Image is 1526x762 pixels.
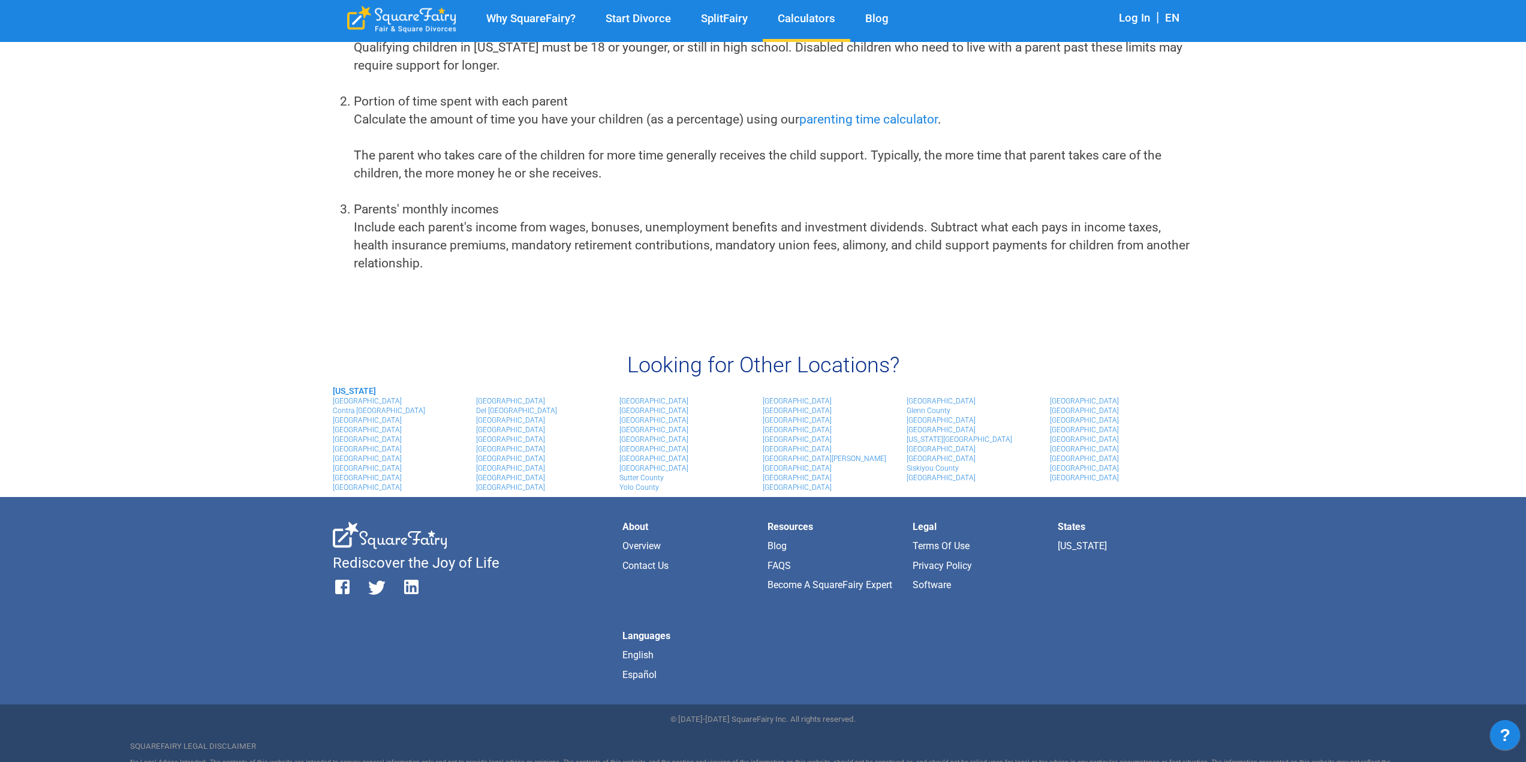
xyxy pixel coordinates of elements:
[476,445,545,453] a: [GEOGRAPHIC_DATA]
[913,540,970,552] a: Terms of Use
[619,474,664,482] a: Sutter County
[476,426,545,434] a: [GEOGRAPHIC_DATA]
[1150,10,1165,25] span: |
[913,560,972,571] a: Privacy Policy
[767,579,892,591] a: Become a SquareFairy Expert
[913,522,1048,532] li: Legal
[763,454,886,463] a: [GEOGRAPHIC_DATA][PERSON_NAME]
[619,397,688,405] a: [GEOGRAPHIC_DATA]
[347,6,456,33] div: SquareFairy Logo
[333,558,613,569] li: Rediscover the Joy of Life
[333,416,402,424] a: [GEOGRAPHIC_DATA]
[476,416,545,424] a: [GEOGRAPHIC_DATA]
[622,649,654,661] a: English
[767,560,791,571] a: FAQS
[1050,445,1119,453] a: [GEOGRAPHIC_DATA]
[1058,540,1107,552] a: [US_STATE]
[476,474,545,482] a: [GEOGRAPHIC_DATA]
[1119,11,1150,25] a: Log In
[622,522,758,532] li: About
[1050,397,1119,405] a: [GEOGRAPHIC_DATA]
[622,669,657,680] a: Español
[619,435,688,444] a: [GEOGRAPHIC_DATA]
[333,386,376,396] a: [US_STATE]
[476,397,545,405] a: [GEOGRAPHIC_DATA]
[476,464,545,472] a: [GEOGRAPHIC_DATA]
[763,474,832,482] a: [GEOGRAPHIC_DATA]
[763,483,832,492] a: [GEOGRAPHIC_DATA]
[763,435,832,444] a: [GEOGRAPHIC_DATA]
[622,560,669,571] a: Contact Us
[907,445,976,453] a: [GEOGRAPHIC_DATA]
[333,474,402,482] a: [GEOGRAPHIC_DATA]
[767,540,787,552] a: Blog
[619,406,688,415] a: [GEOGRAPHIC_DATA]
[333,483,402,492] a: [GEOGRAPHIC_DATA]
[354,200,1197,290] li: Parents' monthly incomes Include each parent's income from wages, bonuses, unemployment benefits ...
[686,12,763,26] a: SplitFairy
[619,464,688,472] a: [GEOGRAPHIC_DATA]
[619,426,688,434] a: [GEOGRAPHIC_DATA]
[763,397,832,405] a: [GEOGRAPHIC_DATA]
[619,483,659,492] a: Yolo County
[763,445,832,453] a: [GEOGRAPHIC_DATA]
[1050,454,1119,463] a: [GEOGRAPHIC_DATA]
[767,522,903,532] li: Resources
[333,426,402,434] a: [GEOGRAPHIC_DATA]
[763,426,832,434] a: [GEOGRAPHIC_DATA]
[1050,474,1119,482] a: [GEOGRAPHIC_DATA]
[1050,464,1119,472] a: [GEOGRAPHIC_DATA]
[333,445,402,453] a: [GEOGRAPHIC_DATA]
[907,435,1012,444] a: [US_STATE][GEOGRAPHIC_DATA]
[622,631,758,641] li: Languages
[619,416,688,424] a: [GEOGRAPHIC_DATA]
[333,454,402,463] a: [GEOGRAPHIC_DATA]
[476,406,557,415] a: Del [GEOGRAPHIC_DATA]
[1050,435,1119,444] a: [GEOGRAPHIC_DATA]
[1050,406,1119,415] a: [GEOGRAPHIC_DATA]
[476,454,545,463] a: [GEOGRAPHIC_DATA]
[619,445,688,453] a: [GEOGRAPHIC_DATA]
[763,406,832,415] a: [GEOGRAPHIC_DATA]
[907,454,976,463] a: [GEOGRAPHIC_DATA]
[333,397,402,405] a: [GEOGRAPHIC_DATA]
[1050,426,1119,434] a: [GEOGRAPHIC_DATA]
[763,464,832,472] a: [GEOGRAPHIC_DATA]
[476,483,545,492] a: [GEOGRAPHIC_DATA]
[622,540,661,552] a: Overview
[907,397,976,405] a: [GEOGRAPHIC_DATA]
[333,464,402,472] a: [GEOGRAPHIC_DATA]
[471,12,591,26] a: Why SquareFairy?
[1050,416,1119,424] a: [GEOGRAPHIC_DATA]
[907,474,976,482] a: [GEOGRAPHIC_DATA]
[333,522,447,549] div: SquareFairy White Logo
[907,464,959,472] a: Siskiyou County
[799,112,938,127] a: parenting time calculator
[619,454,688,463] a: [GEOGRAPHIC_DATA]
[1484,714,1526,762] iframe: JSD widget
[763,12,850,26] a: Calculators
[763,416,832,424] a: [GEOGRAPHIC_DATA]
[354,92,1197,200] li: Portion of time spent with each parent Calculate the amount of time you have your children (as a ...
[354,20,1197,92] li: Number of eligible children Qualifying children in [US_STATE] must be 18 or younger, or still in ...
[333,353,1194,377] h2: Looking for Other Locations?
[333,435,402,444] a: [GEOGRAPHIC_DATA]
[127,734,1399,758] div: SQUAREFAIRY LEGAL DISCLAIMER
[1165,11,1179,27] div: EN
[591,12,686,26] a: Start Divorce
[907,416,976,424] a: [GEOGRAPHIC_DATA]
[850,12,904,26] a: Blog
[476,435,545,444] a: [GEOGRAPHIC_DATA]
[913,579,951,591] a: Software
[907,426,976,434] a: [GEOGRAPHIC_DATA]
[907,406,950,415] a: Glenn County
[333,406,425,415] a: Contra [GEOGRAPHIC_DATA]
[1058,522,1193,532] li: States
